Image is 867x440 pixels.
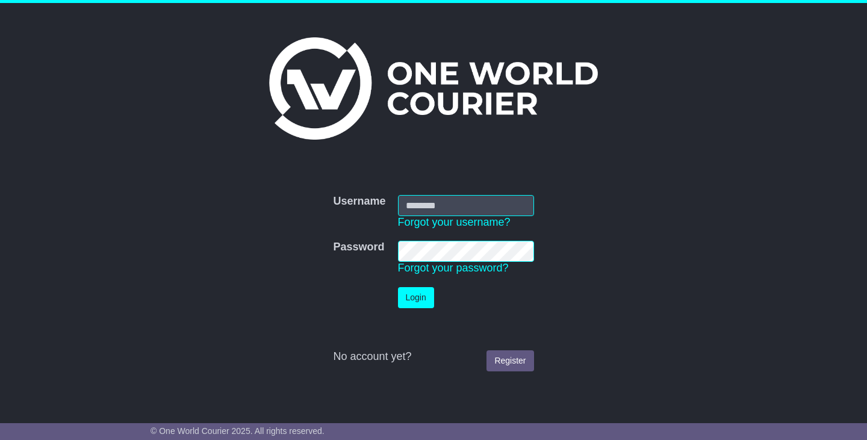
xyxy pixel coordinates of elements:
div: No account yet? [333,350,533,364]
label: Username [333,195,385,208]
label: Password [333,241,384,254]
a: Register [486,350,533,371]
button: Login [398,287,434,308]
img: One World [269,37,598,140]
a: Forgot your password? [398,262,509,274]
span: © One World Courier 2025. All rights reserved. [151,426,325,436]
a: Forgot your username? [398,216,511,228]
